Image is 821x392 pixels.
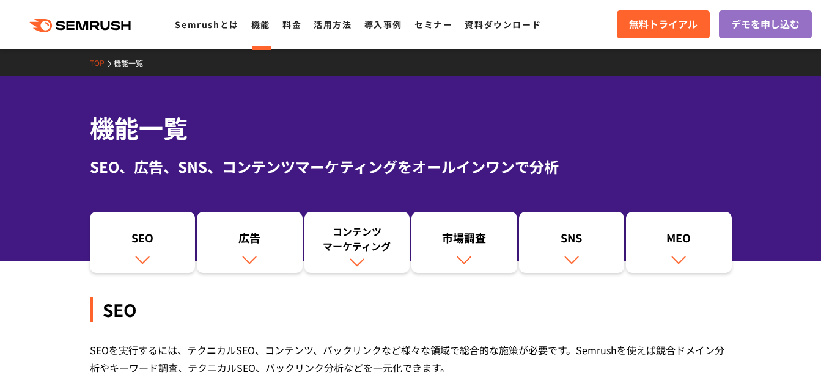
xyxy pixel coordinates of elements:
a: MEO [626,212,732,273]
a: SNS [519,212,625,273]
div: 広告 [203,230,296,251]
a: 市場調査 [411,212,517,273]
span: デモを申し込む [731,16,800,32]
a: 料金 [282,18,301,31]
a: 無料トライアル [617,10,710,38]
a: 活用方法 [314,18,352,31]
div: SEOを実行するには、テクニカルSEO、コンテンツ、バックリンクなど様々な領域で総合的な施策が必要です。Semrushを使えば競合ドメイン分析やキーワード調査、テクニカルSEO、バックリンク分析... [90,341,732,377]
a: Semrushとは [175,18,238,31]
div: SEO、広告、SNS、コンテンツマーケティングをオールインワンで分析 [90,156,732,178]
h1: 機能一覧 [90,110,732,146]
a: デモを申し込む [719,10,812,38]
a: 導入事例 [364,18,402,31]
div: SNS [525,230,619,251]
a: 機能一覧 [114,57,152,68]
div: SEO [90,297,732,322]
a: コンテンツマーケティング [304,212,410,273]
a: 資料ダウンロード [465,18,541,31]
a: 広告 [197,212,303,273]
div: MEO [632,230,726,251]
a: SEO [90,212,196,273]
div: 市場調査 [418,230,511,251]
div: SEO [96,230,190,251]
a: TOP [90,57,114,68]
a: 機能 [251,18,270,31]
a: セミナー [414,18,452,31]
div: コンテンツ マーケティング [311,224,404,253]
span: 無料トライアル [629,16,698,32]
